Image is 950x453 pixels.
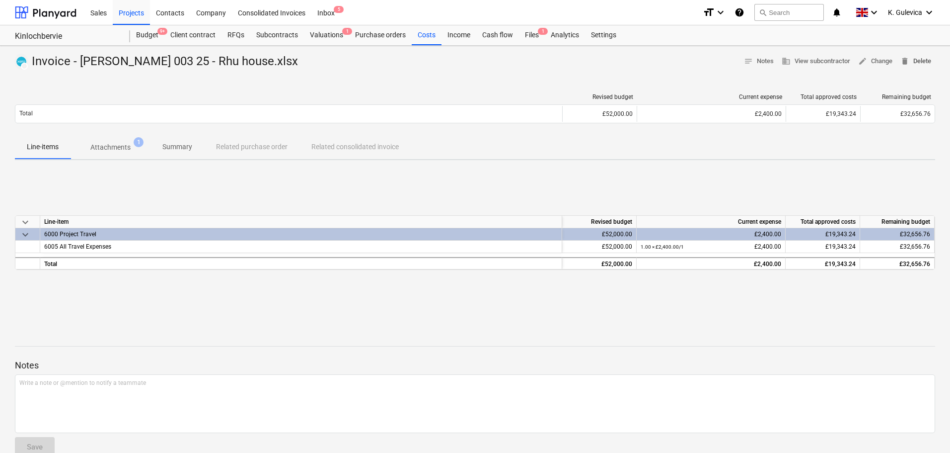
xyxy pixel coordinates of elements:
[786,216,860,228] div: Total approved costs
[782,56,850,67] span: View subcontractor
[562,106,637,122] div: £52,000.00
[16,57,26,67] img: xero.svg
[162,142,192,152] p: Summary
[782,57,791,66] span: business
[130,25,164,45] div: Budget
[858,57,867,66] span: edit
[715,6,727,18] i: keyboard_arrow_down
[27,142,59,152] p: Line-items
[900,110,931,117] span: £32,656.76
[44,243,111,250] span: 6005 All Travel Expenses
[519,25,545,45] a: Files1
[744,56,774,67] span: Notes
[44,228,558,240] div: 6000 Project Travel
[641,258,781,271] div: £2,400.00
[860,216,935,228] div: Remaining budget
[585,25,622,45] a: Settings
[164,25,221,45] a: Client contract
[734,6,744,18] i: Knowledge base
[744,57,753,66] span: notes
[832,6,842,18] i: notifications
[130,25,164,45] a: Budget9+
[349,25,412,45] a: Purchase orders
[786,106,860,122] div: £19,343.24
[900,57,909,66] span: delete
[641,110,782,117] div: £2,400.00
[641,93,782,100] div: Current expense
[900,56,931,67] span: Delete
[304,25,349,45] div: Valuations
[412,25,441,45] a: Costs
[888,8,922,16] span: K. Gulevica
[15,54,302,70] div: Invoice - [PERSON_NAME] 003 25 - Rhu house.xlsx
[567,93,633,100] div: Revised budget
[786,228,860,241] div: £19,343.24
[90,142,131,153] p: Attachments
[900,405,950,453] iframe: Chat Widget
[637,216,786,228] div: Current expense
[900,243,930,250] span: £32,656.76
[740,54,778,69] button: Notes
[562,228,637,241] div: £52,000.00
[858,56,892,67] span: Change
[538,28,548,35] span: 1
[15,31,118,42] div: Kinlochbervie
[134,137,144,147] span: 1
[562,241,637,253] div: £52,000.00
[342,28,352,35] span: 1
[865,93,931,100] div: Remaining budget
[778,54,854,69] button: View subcontractor
[790,93,857,100] div: Total approved costs
[641,241,781,253] div: £2,400.00
[562,257,637,270] div: £52,000.00
[40,216,562,228] div: Line-item
[304,25,349,45] a: Valuations1
[157,28,167,35] span: 9+
[562,216,637,228] div: Revised budget
[896,54,935,69] button: Delete
[860,228,935,241] div: £32,656.76
[786,257,860,270] div: £19,343.24
[441,25,476,45] a: Income
[868,6,880,18] i: keyboard_arrow_down
[854,54,896,69] button: Change
[641,244,684,250] small: 1.00 × £2,400.00 / 1
[545,25,585,45] a: Analytics
[519,25,545,45] div: Files
[19,229,31,241] span: keyboard_arrow_down
[476,25,519,45] a: Cash flow
[825,243,856,250] span: £19,343.24
[759,8,767,16] span: search
[15,54,28,70] div: Invoice has been synced with Xero and its status is currently DRAFT
[40,257,562,270] div: Total
[19,216,31,228] span: keyboard_arrow_down
[19,109,33,118] p: Total
[15,360,935,371] p: Notes
[334,6,344,13] span: 5
[754,4,824,21] button: Search
[221,25,250,45] a: RFQs
[860,257,935,270] div: £32,656.76
[250,25,304,45] a: Subcontracts
[923,6,935,18] i: keyboard_arrow_down
[641,228,781,241] div: £2,400.00
[703,6,715,18] i: format_size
